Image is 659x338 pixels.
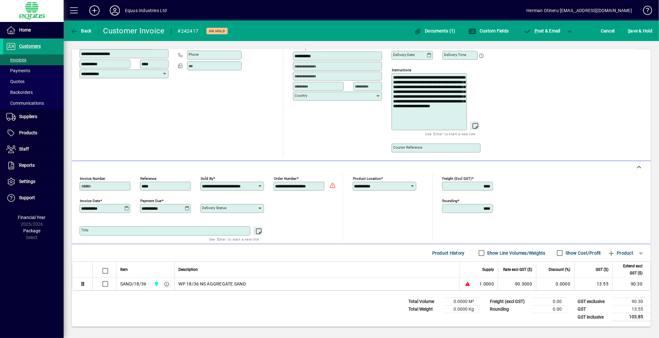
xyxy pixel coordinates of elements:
[3,22,64,38] a: Home
[405,306,443,313] td: Total Weight
[201,176,213,181] mat-label: Sold by
[549,266,570,273] span: Discount (%)
[482,266,494,273] span: Supply
[18,215,46,220] span: Financial Year
[502,281,532,287] div: 90.3000
[3,76,64,87] a: Quotes
[3,141,64,157] a: Staff
[486,250,545,256] label: Show Line Volumes/Weights
[103,26,165,36] div: Customer Invoice
[179,266,198,273] span: Description
[467,25,510,37] button: Custom Fields
[520,25,564,37] button: Post & Email
[536,278,574,290] td: 0.0000
[209,236,259,243] mat-hint: Use 'Enter' to start a new line
[6,90,33,95] span: Backorders
[564,250,601,256] label: Show Cost/Profit
[140,176,156,181] mat-label: Reference
[105,5,125,16] button: Profile
[487,306,531,313] td: Rounding
[3,109,64,125] a: Suppliers
[6,57,26,62] span: Invoices
[80,199,100,203] mat-label: Invoice date
[426,130,475,137] mat-hint: Use 'Enter' to start a new line
[19,179,35,184] span: Settings
[84,5,105,16] button: Add
[120,281,147,287] div: SAND/18/36
[6,101,44,106] span: Communications
[3,125,64,141] a: Products
[430,247,467,259] button: Product History
[613,313,651,321] td: 103.85
[531,298,569,306] td: 0.00
[414,28,455,33] span: Documents (1)
[373,41,384,51] button: Choose address
[574,313,613,321] td: GST inclusive
[443,306,482,313] td: 0.0000 Kg
[574,298,613,306] td: GST exclusive
[442,176,472,181] mat-label: Freight (excl GST)
[604,247,636,259] button: Product
[393,53,415,57] mat-label: Delivery date
[70,28,92,33] span: Back
[80,176,105,181] mat-label: Invoice number
[202,206,226,210] mat-label: Delivery status
[443,298,482,306] td: 0.0000 M³
[531,306,569,313] td: 0.00
[274,176,297,181] mat-label: Order number
[19,44,41,49] span: Customers
[612,278,650,290] td: 90.30
[405,298,443,306] td: Total Volume
[353,176,381,181] mat-label: Product location
[6,79,24,84] span: Quotes
[19,195,35,200] span: Support
[19,130,37,135] span: Products
[535,28,538,33] span: P
[607,248,633,258] span: Product
[599,25,616,37] button: Cancel
[209,29,225,33] span: On hold
[19,114,37,119] span: Suppliers
[503,266,532,273] span: Rate excl GST ($)
[596,266,608,273] span: GST ($)
[574,278,612,290] td: 13.55
[64,25,99,37] app-page-header-button: Back
[69,25,93,37] button: Back
[3,158,64,173] a: Reports
[3,174,64,190] a: Settings
[628,26,652,36] span: ave & Hold
[442,199,458,203] mat-label: Rounding
[638,1,651,22] a: Knowledge Base
[3,87,64,98] a: Backorders
[393,145,422,150] mat-label: Courier Reference
[6,68,30,73] span: Payments
[3,54,64,65] a: Invoices
[3,98,64,109] a: Communications
[178,26,199,36] div: #242417
[613,306,651,313] td: 13.55
[19,27,31,32] span: Home
[628,28,630,33] span: S
[469,28,509,33] span: Custom Fields
[140,199,162,203] mat-label: Payment due
[189,52,199,57] mat-label: Phone
[23,228,40,233] span: Package
[487,298,531,306] td: Freight (excl GST)
[3,190,64,206] a: Support
[81,228,88,232] mat-label: Title
[19,146,29,151] span: Staff
[480,281,494,287] span: 1.0000
[120,266,128,273] span: Item
[601,26,615,36] span: Cancel
[613,298,651,306] td: 90.30
[526,5,632,16] div: Herman Otineru [EMAIL_ADDRESS][DOMAIN_NAME]
[363,40,373,51] a: View on map
[524,28,560,33] span: ost & Email
[125,5,167,16] div: Equus Industries Ltd
[295,93,307,98] mat-label: Country
[19,163,35,168] span: Reports
[616,263,642,277] span: Extend excl GST ($)
[444,53,466,57] mat-label: Delivery time
[392,68,411,72] mat-label: Instructions
[574,306,613,313] td: GST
